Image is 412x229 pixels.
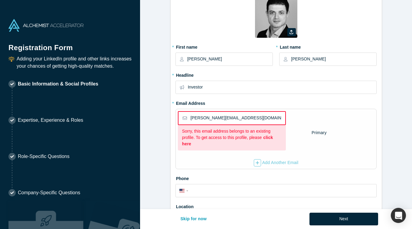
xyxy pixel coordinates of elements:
label: Email Address [175,98,205,107]
label: Last name [279,42,377,50]
p: Role-Specific Questions [18,153,70,160]
p: Expertise, Experience & Roles [18,117,83,124]
button: Add Another Email [253,159,299,167]
button: Skip for now [174,213,213,225]
p: Adding your LinkedIn profile and other links increases your chances of getting high-quality matches. [17,55,132,70]
div: Add Another Email [254,159,299,166]
h1: Registration Form [8,36,132,53]
button: Next [309,213,378,225]
div: Primary [311,127,327,138]
p: Company-Specific Questions [18,189,80,196]
label: Headline [175,70,377,79]
label: Location [175,202,377,210]
div: Sorry, this email address belongs to an existing profile. To get access to this profile, please [182,128,282,147]
p: Basic Information & Social Profiles [18,80,98,88]
input: Partner, CEO [188,81,376,94]
label: First name [175,42,273,50]
label: Phone [175,173,377,182]
img: Alchemist Accelerator Logo [8,19,83,32]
